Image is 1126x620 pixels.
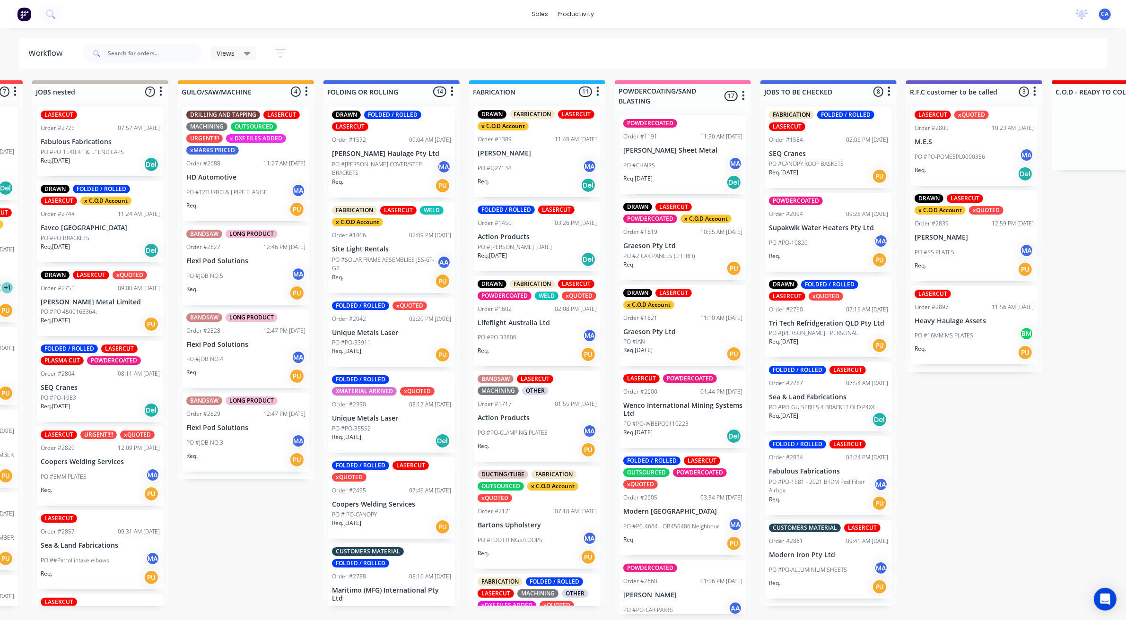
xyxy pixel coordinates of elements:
[144,403,159,418] div: Del
[623,328,742,336] p: Graeson Pty Ltd
[291,267,306,281] div: MA
[226,313,278,322] div: LONG PRODUCT
[510,110,555,119] div: FABRICATION
[700,314,742,322] div: 11:10 AM [DATE]
[947,194,983,203] div: LASERCUT
[332,178,343,186] p: Req.
[41,111,77,119] div: LASERCUT
[435,178,450,193] div: PU
[769,160,844,168] p: PO #CANOPY ROOF BASKETS
[41,197,77,205] div: LASERCUT
[915,206,966,215] div: x C.O.D Account
[915,261,926,270] p: Req.
[769,292,805,301] div: LASERCUT
[41,138,160,146] p: Fabulous Fabrications
[263,243,306,251] div: 12:46 PM [DATE]
[769,280,798,289] div: DRAWN
[623,387,657,396] div: Order #2600
[435,274,450,289] div: PU
[1018,345,1033,360] div: PU
[364,111,421,119] div: FOLDED / ROLLED
[846,136,888,144] div: 02:06 PM [DATE]
[186,230,222,238] div: BANDSAW
[623,132,657,141] div: Order #1191
[558,280,594,288] div: LASERCUT
[769,412,798,420] p: Req. [DATE]
[915,344,926,353] p: Req.
[769,366,826,374] div: FOLDED / ROLLED
[535,292,559,300] div: WELD
[328,107,455,198] div: DRAWNFOLDED / ROLLEDLASERCUTOrder #157209:04 AM [DATE][PERSON_NAME] Haulage Pty LtdPO #[PERSON_NA...
[623,314,657,322] div: Order #1621
[911,107,1038,186] div: LASERCUTxQUOTEDOrder #280010:23 AM [DATE]M.E.SPO #PO-POMESPL0000356MAReq.Del
[558,110,594,119] div: LASERCUT
[517,375,553,383] div: LASERCUT
[765,276,892,358] div: DRAWNFOLDED / ROLLEDLASERCUTxQUOTEDOrder #275007:15 AM [DATE]Tri Tech Refridgeration QLD Pty LtdP...
[409,136,451,144] div: 09:04 AM [DATE]
[769,319,888,327] p: Tri Tech Refridgeration QLD Pty Ltd
[41,356,84,365] div: PLASMA CUT
[118,124,160,132] div: 07:57 AM [DATE]
[474,276,601,367] div: DRAWNFABRICATIONLASERCUTPOWDERCOATEDWELDxQUOTEDOrder #160202:08 PM [DATE]Lifeflight Australia Ltd...
[769,122,805,131] div: LASERCUT
[328,298,455,367] div: FOLDED / ROLLEDxQUOTEDOrder #204202:20 PM [DATE]Unique Metals LaserPO #PO-33911Req.[DATE]PU
[620,285,746,366] div: DRAWNLASERCUTx C.O.D AccountOrder #162111:10 AM [DATE]Graeson Pty LtdPO #IANReq.[DATE]PU
[183,226,309,305] div: BANDSAWLONG PRODUCTOrder #282712:46 PM [DATE]Flexi Pod SolutionsPO #JOB NO.5MAReq.PU
[289,369,305,384] div: PU
[620,453,746,555] div: FOLDED / ROLLEDLASERCUTOUTSOURCEDPOWDERCOATEDxQUOTEDOrder #260503:54 PM [DATE]Modern [GEOGRAPHIC_...
[623,289,652,297] div: DRAWN
[478,243,552,251] p: PO #[PERSON_NAME] [DATE]
[226,396,278,405] div: LONG PRODUCT
[726,175,742,190] div: Del
[583,424,597,438] div: MA
[817,111,874,119] div: FOLDED / ROLLED
[186,243,220,251] div: Order #2827
[41,370,75,378] div: Order #2804
[289,202,305,217] div: PU
[291,183,306,198] div: MA
[186,134,223,143] div: URGENT!!!!
[623,337,645,346] p: PO #IAN
[911,190,1038,281] div: DRAWNLASERCUTx C.O.D AccountxQUOTEDOrder #283912:59 PM [DATE][PERSON_NAME]PO #SS PLATESMAReq.PU
[1020,148,1034,162] div: MA
[474,371,601,462] div: BANDSAWLASERCUTMACHININGOTHEROrder #171701:55 PM [DATE]Action ProductsPO #PO-CLAMPING PLATESMAReq.PU
[183,393,309,472] div: BANDSAWLONG PRODUCTOrder #282912:47 PM [DATE]Flexi Pod SolutionsPO #JOB NO.3MAReq.PU
[478,400,512,408] div: Order #1717
[226,230,278,238] div: LONG PRODUCT
[37,341,164,422] div: FOLDED / ROLLEDLASERCUTPLASMA CUTPOWDERCOATEDOrder #280408:11 AM [DATE]SEQ CranesPO #PO-1983Req.[...
[1020,327,1034,341] div: BM
[872,169,887,184] div: PU
[801,280,858,289] div: FOLDED / ROLLED
[41,444,75,452] div: Order #2820
[186,341,306,349] p: Flexi Pod Solutions
[726,261,742,276] div: PU
[555,305,597,313] div: 02:08 PM [DATE]
[186,368,198,377] p: Req.
[332,206,377,215] div: FABRICATION
[186,327,220,335] div: Order #2828
[420,206,444,215] div: WELD
[623,420,689,428] p: PO #PO-WBEPO0110223
[623,428,653,437] p: Req. [DATE]
[769,210,803,218] div: Order #2094
[555,400,597,408] div: 01:55 PM [DATE]
[623,374,660,383] div: LASERCUT
[332,122,368,131] div: LASERCUT
[41,431,77,439] div: LASERCUT
[769,393,888,401] p: Sea & Land Fabrications
[289,285,305,301] div: PU
[231,122,277,131] div: OUTSOURCED
[400,387,435,396] div: xQUOTED
[332,414,451,422] p: Unique Metals Laser
[332,231,366,240] div: Order #1806
[478,375,514,383] div: BANDSAW
[846,305,888,314] div: 07:15 AM [DATE]
[144,157,159,172] div: Del
[478,429,548,437] p: PO #PO-CLAMPING PLATES
[186,272,223,280] p: PO #JOB NO.5
[41,224,160,232] p: Favco [GEOGRAPHIC_DATA]
[186,355,223,363] p: PO #JOB NO.4
[623,252,695,260] p: PO #2 CAR PANELS (LH+RH)
[915,124,949,132] div: Order #2800
[87,356,141,365] div: POWDERCOATED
